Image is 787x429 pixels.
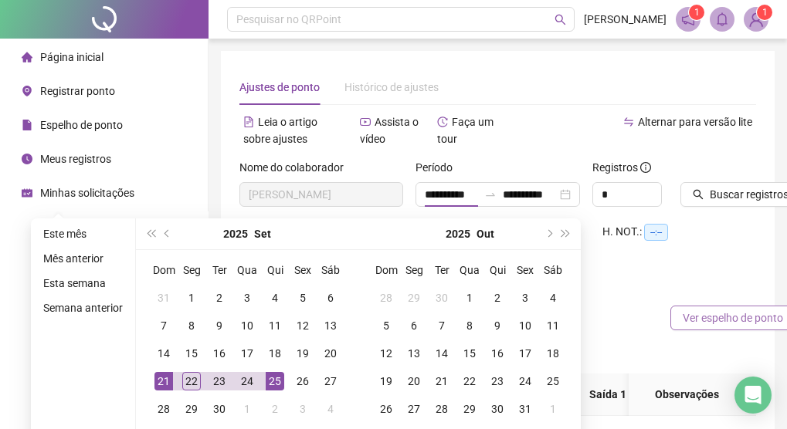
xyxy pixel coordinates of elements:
[640,162,651,173] span: info-circle
[261,367,289,395] td: 2025-09-25
[159,218,176,249] button: prev-year
[205,367,233,395] td: 2025-09-23
[544,344,562,363] div: 18
[488,316,507,335] div: 9
[405,372,423,390] div: 20
[483,312,511,339] td: 2025-10-09
[539,312,567,339] td: 2025-10-11
[249,183,394,206] span: TATIANA BASTOS COSTA
[516,289,534,307] div: 3
[238,372,256,390] div: 24
[317,256,344,284] th: Sáb
[182,400,201,418] div: 29
[289,395,317,423] td: 2025-10-03
[150,395,178,423] td: 2025-09-28
[460,344,479,363] div: 15
[154,400,173,418] div: 28
[261,284,289,312] td: 2025-09-04
[321,289,340,307] div: 6
[254,218,271,249] button: month panel
[22,52,32,62] span: home
[142,218,159,249] button: super-prev-year
[205,284,233,312] td: 2025-09-02
[456,284,483,312] td: 2025-10-01
[360,117,371,127] span: youtube
[266,400,284,418] div: 2
[317,312,344,339] td: 2025-09-13
[539,284,567,312] td: 2025-10-04
[289,367,317,395] td: 2025-09-26
[372,284,400,312] td: 2025-09-28
[460,372,479,390] div: 22
[321,372,340,390] div: 27
[233,367,261,395] td: 2025-09-24
[238,316,256,335] div: 10
[40,51,103,63] span: Página inicial
[377,289,395,307] div: 28
[433,372,451,390] div: 21
[623,117,634,127] span: swap
[210,372,229,390] div: 23
[416,159,463,176] label: Período
[400,395,428,423] td: 2025-10-27
[178,367,205,395] td: 2025-09-22
[592,159,651,176] span: Registros
[460,400,479,418] div: 29
[22,120,32,130] span: file
[641,386,732,403] span: Observações
[539,339,567,367] td: 2025-10-18
[488,289,507,307] div: 2
[261,256,289,284] th: Qui
[372,367,400,395] td: 2025-10-19
[488,400,507,418] div: 30
[154,372,173,390] div: 21
[433,316,451,335] div: 7
[539,395,567,423] td: 2025-11-01
[40,187,134,199] span: Minhas solicitações
[178,339,205,367] td: 2025-09-15
[757,5,772,20] sup: Atualize o seu contato no menu Meus Dados
[40,85,115,97] span: Registrar ponto
[22,154,32,164] span: clock-circle
[37,274,129,292] li: Esta semana
[405,316,423,335] div: 6
[154,289,173,307] div: 31
[233,339,261,367] td: 2025-09-17
[293,289,312,307] div: 5
[182,289,201,307] div: 1
[210,316,229,335] div: 9
[433,400,451,418] div: 28
[261,339,289,367] td: 2025-09-18
[238,400,256,418] div: 1
[205,312,233,339] td: 2025-09-09
[289,339,317,367] td: 2025-09-19
[516,316,534,335] div: 10
[456,312,483,339] td: 2025-10-08
[400,339,428,367] td: 2025-10-13
[745,8,768,31] img: 51530
[266,289,284,307] div: 4
[205,256,233,284] th: Ter
[40,119,123,131] span: Espelho de ponto
[516,372,534,390] div: 24
[317,284,344,312] td: 2025-09-06
[210,344,229,363] div: 16
[477,218,494,249] button: month panel
[37,299,129,317] li: Semana anterior
[317,395,344,423] td: 2025-10-04
[377,400,395,418] div: 26
[483,367,511,395] td: 2025-10-23
[178,395,205,423] td: 2025-09-29
[22,187,32,198] span: schedule
[544,372,562,390] div: 25
[483,339,511,367] td: 2025-10-16
[400,367,428,395] td: 2025-10-20
[484,188,497,201] span: to
[460,316,479,335] div: 8
[681,12,695,26] span: notification
[210,400,229,418] div: 30
[555,14,566,25] span: search
[261,395,289,423] td: 2025-10-02
[405,400,423,418] div: 27
[446,218,470,249] button: year panel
